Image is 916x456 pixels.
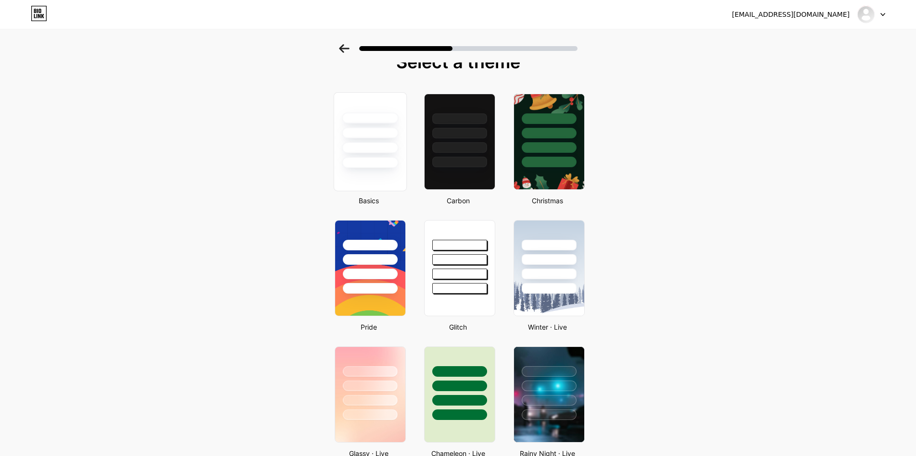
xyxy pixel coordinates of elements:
[331,52,586,72] div: Select a theme
[732,10,850,20] div: [EMAIL_ADDRESS][DOMAIN_NAME]
[421,322,495,332] div: Glitch
[332,322,406,332] div: Pride
[857,5,875,24] img: hvoshevs
[421,196,495,206] div: Carbon
[511,322,585,332] div: Winter · Live
[511,196,585,206] div: Christmas
[332,196,406,206] div: Basics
